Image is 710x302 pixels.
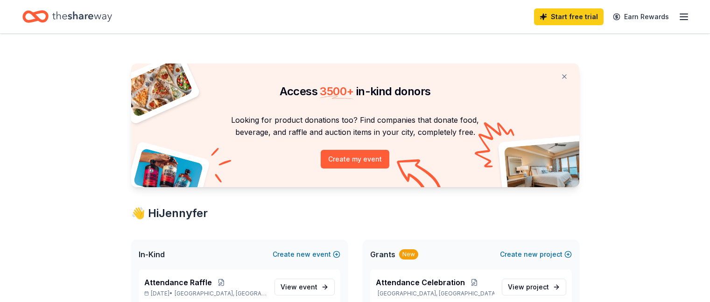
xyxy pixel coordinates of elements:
[534,8,604,25] a: Start free trial
[296,249,310,260] span: new
[144,277,212,288] span: Attendance Raffle
[399,249,418,260] div: New
[524,249,538,260] span: new
[281,281,317,293] span: View
[508,281,549,293] span: View
[280,84,431,98] span: Access in-kind donors
[376,290,494,297] p: [GEOGRAPHIC_DATA], [GEOGRAPHIC_DATA]
[120,58,193,118] img: Pizza
[142,114,568,139] p: Looking for product donations too? Find companies that donate food, beverage, and raffle and auct...
[320,84,353,98] span: 3500 +
[500,249,572,260] button: Createnewproject
[502,279,566,295] a: View project
[22,6,112,28] a: Home
[274,279,335,295] a: View event
[607,8,675,25] a: Earn Rewards
[321,150,389,169] button: Create my event
[139,249,165,260] span: In-Kind
[376,277,465,288] span: Attendance Celebration
[299,283,317,291] span: event
[131,206,579,221] div: 👋 Hi Jennyfer
[175,290,267,297] span: [GEOGRAPHIC_DATA], [GEOGRAPHIC_DATA]
[397,159,443,194] img: Curvy arrow
[526,283,549,291] span: project
[144,290,267,297] p: [DATE] •
[370,249,395,260] span: Grants
[273,249,340,260] button: Createnewevent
